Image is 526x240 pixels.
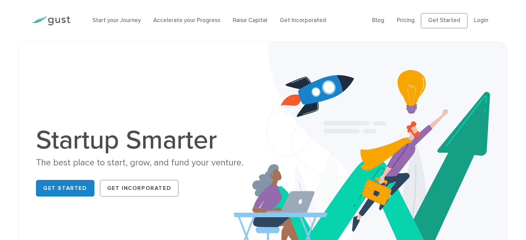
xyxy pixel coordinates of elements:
img: Gust Logo [31,16,70,26]
a: Accelerate your Progress [153,17,220,24]
h1: Startup Smarter [36,127,258,153]
a: Login [474,17,488,24]
a: Pricing [397,17,415,24]
a: Start your Journey [92,17,141,24]
a: Blog [372,17,384,24]
a: Get Incorporated [100,180,179,196]
div: The best place to start, grow, and fund your venture. [36,157,258,169]
a: Get Started [36,180,94,196]
a: Get Incorporated [280,17,326,24]
a: Raise Capital [233,17,267,24]
a: Get Started [421,13,468,28]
